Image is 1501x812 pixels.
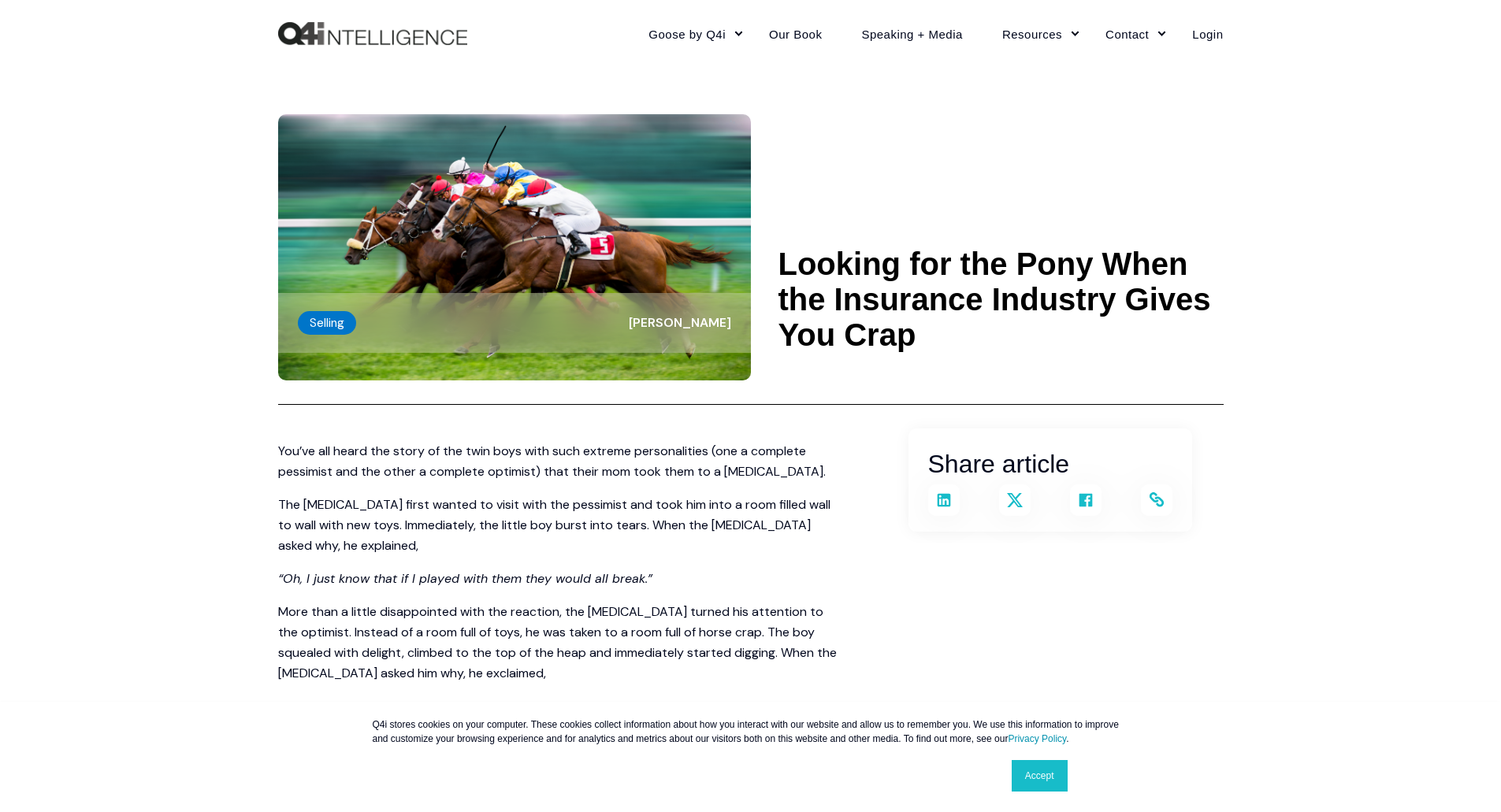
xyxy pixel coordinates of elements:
span: [PERSON_NAME] [629,314,731,331]
p: You’ve all heard the story of the twin boys with such extreme personalities (one a complete pessi... [278,441,845,482]
p: The [MEDICAL_DATA] first wanted to visit with the pessimist and took him into a room filled wall ... [278,495,845,556]
label: Selling [298,311,356,335]
p: More than a little disappointed with the reaction, the [MEDICAL_DATA] turned his attention to the... [278,602,845,684]
a: Accept [1012,760,1068,792]
a: Share on X [999,484,1031,516]
h2: Share article [928,444,1172,484]
a: Back to Home [278,22,467,46]
p: Q4i stores cookies on your computer. These cookies collect information about how you interact wit... [373,717,1129,746]
em: “Are you kidding me?! With this much crap in here, there has to be a pony somewhere!” [278,698,796,714]
img: Q4intelligence, LLC logo [278,22,467,46]
h1: Looking for the Pony When the Insurance Industry Gives You Crap [778,247,1224,353]
em: “Oh, I just know that if I played with them they would all break.” [278,570,652,587]
a: Copy and share the link [1141,484,1172,516]
a: Share on LinkedIn [928,484,960,516]
a: Share on Facebook [1070,484,1102,516]
a: Privacy Policy [1008,733,1066,744]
